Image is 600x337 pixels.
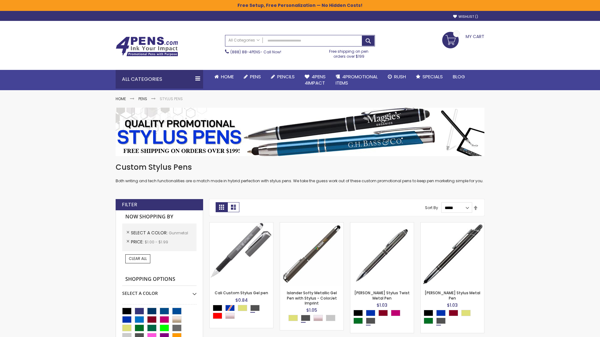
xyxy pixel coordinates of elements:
[225,313,235,319] div: Rose Gold
[287,290,337,305] a: Islander Softy Metallic Gel Pen with Stylus - ColorJet Imprint
[116,162,484,184] div: Both writing and tech functionalities are a match made in hybrid perfection with stylus pens. We ...
[447,302,458,308] span: $1.03
[394,73,406,80] span: Rush
[225,35,263,46] a: All Categories
[366,318,375,324] div: Gunmetal
[213,313,222,319] div: Red
[160,96,183,101] strong: Stylus Pens
[453,73,465,80] span: Blog
[239,70,266,84] a: Pens
[210,222,273,227] a: Cali Custom Stylus Gel pen-Gunmetal
[129,256,147,261] span: Clear All
[350,222,414,227] a: Colter Stylus Twist Metal Pen-Gunmetal
[425,205,438,210] label: Sort By
[213,305,273,320] div: Select A Color
[131,230,169,236] span: Select A Color
[138,96,147,101] a: Pens
[323,46,375,59] div: Free shipping on pen orders over $199
[300,70,331,90] a: 4Pens4impact
[122,286,197,296] div: Select A Color
[288,315,298,321] div: Gold
[411,70,448,84] a: Specials
[448,70,470,84] a: Blog
[131,239,145,245] span: Price
[288,315,338,323] div: Select A Color
[378,310,388,316] div: Burgundy
[331,70,383,90] a: 4PROMOTIONALITEMS
[228,38,260,43] span: All Categories
[116,162,484,172] h1: Custom Stylus Pens
[122,210,197,223] strong: Now Shopping by
[353,310,414,325] div: Select A Color
[210,222,273,286] img: Cali Custom Stylus Gel pen-Gunmetal
[116,96,126,101] a: Home
[235,297,248,303] span: $0.84
[116,37,178,56] img: 4Pens Custom Pens and Promotional Products
[350,222,414,286] img: Colter Stylus Twist Metal Pen-Gunmetal
[230,49,260,55] a: (888) 88-4PENS
[353,310,363,316] div: Black
[116,70,203,89] div: All Categories
[425,290,480,300] a: [PERSON_NAME] Stylus Metal Pen
[424,310,433,316] div: Black
[250,305,260,311] div: Gunmetal
[449,310,458,316] div: Burgundy
[250,73,261,80] span: Pens
[116,108,484,156] img: Stylus Pens
[280,222,343,227] a: Islander Softy Metallic Gel Pen with Stylus - ColorJet Imprint-Gunmetal
[215,290,268,295] a: Cali Custom Stylus Gel pen
[313,315,323,321] div: Rose Gold
[453,14,478,19] a: Wishlist
[238,305,247,311] div: Gold
[230,49,281,55] span: - Call Now!
[326,315,335,321] div: Silver
[377,302,387,308] span: $1.03
[122,273,197,286] strong: Shopping Options
[391,310,400,316] div: Fushia
[169,230,188,236] span: Gunmetal
[221,73,234,80] span: Home
[422,73,443,80] span: Specials
[213,305,222,311] div: Black
[216,202,227,212] strong: Grid
[266,70,300,84] a: Pencils
[366,310,375,316] div: Blue
[209,70,239,84] a: Home
[306,307,317,313] span: $1.05
[301,315,310,321] div: Gunmetal
[424,310,484,325] div: Select A Color
[145,239,168,245] span: $1.00 - $1.99
[424,318,433,324] div: Green
[354,290,410,300] a: [PERSON_NAME] Stylus Twist Metal Pen
[280,222,343,286] img: Islander Softy Metallic Gel Pen with Stylus - ColorJet Imprint-Gunmetal
[461,310,471,316] div: Gold
[305,73,326,86] span: 4Pens 4impact
[122,201,137,208] strong: Filter
[125,254,150,263] a: Clear All
[436,310,446,316] div: Blue
[421,222,484,286] img: Olson Stylus Metal Pen-Gunmetal
[421,222,484,227] a: Olson Stylus Metal Pen-Gunmetal
[277,73,295,80] span: Pencils
[336,73,378,86] span: 4PROMOTIONAL ITEMS
[436,318,446,324] div: Gunmetal
[383,70,411,84] a: Rush
[353,318,363,324] div: Green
